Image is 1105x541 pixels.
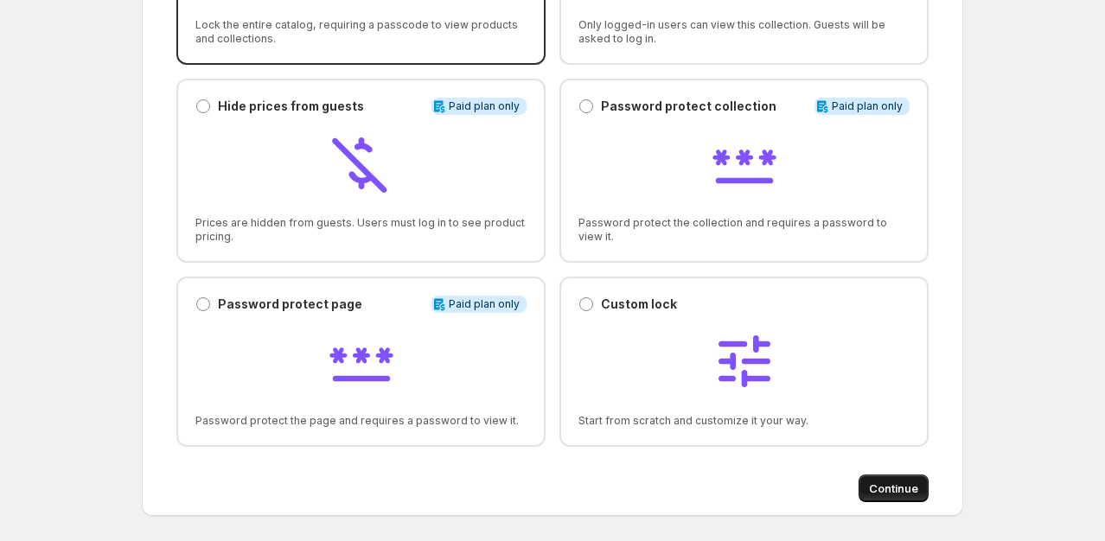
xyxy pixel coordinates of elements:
span: Password protect the collection and requires a password to view it. [578,216,910,244]
img: Password protect page [327,327,396,396]
img: Custom lock [710,327,779,396]
span: Paid plan only [449,99,520,113]
p: Custom lock [601,296,677,313]
span: Prices are hidden from guests. Users must log in to see product pricing. [195,216,527,244]
p: Password protect collection [601,98,776,115]
span: Start from scratch and customize it your way. [578,414,910,428]
button: Continue [859,474,929,502]
p: Password protect page [218,296,362,313]
span: Only logged-in users can view this collection. Guests will be asked to log in. [578,18,910,46]
span: Paid plan only [832,99,903,113]
span: Paid plan only [449,297,520,311]
span: Continue [869,480,918,497]
img: Password protect collection [710,129,779,198]
img: Hide prices from guests [327,129,396,198]
span: Lock the entire catalog, requiring a passcode to view products and collections. [195,18,527,46]
span: Password protect the page and requires a password to view it. [195,414,527,428]
p: Hide prices from guests [218,98,364,115]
